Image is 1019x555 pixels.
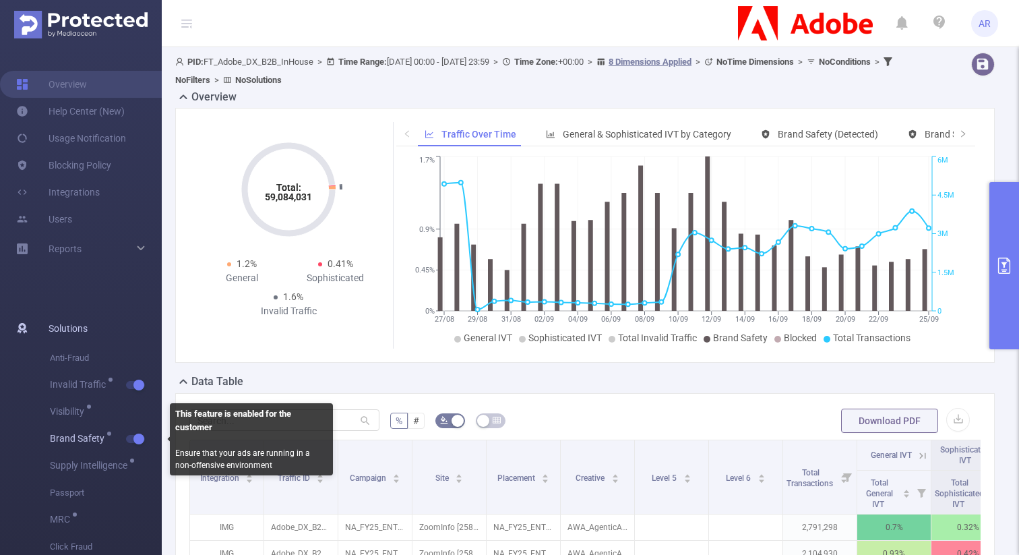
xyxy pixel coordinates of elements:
[541,472,549,480] div: Sort
[350,473,388,483] span: Campaign
[396,415,402,426] span: %
[871,57,884,67] span: >
[455,472,463,480] div: Sort
[937,156,948,165] tspan: 6M
[317,477,324,481] i: icon: caret-down
[50,407,89,416] span: Visibility
[283,291,303,302] span: 1.6%
[276,182,301,193] tspan: Total:
[317,472,324,476] i: icon: caret-up
[412,515,486,540] p: ZoomInfo [25874]
[735,315,754,324] tspan: 14/09
[200,473,241,483] span: Integration
[313,57,326,67] span: >
[16,71,87,98] a: Overview
[937,191,954,200] tspan: 4.5M
[838,440,857,514] i: Filter menu
[210,75,223,85] span: >
[242,304,336,318] div: Invalid Traffic
[713,332,768,343] span: Brand Safety
[935,478,984,509] span: Total Sophisticated IVT
[464,332,512,343] span: General IVT
[425,307,435,316] tspan: 0%
[235,75,282,85] b: No Solutions
[50,479,162,506] span: Passport
[50,345,162,372] span: Anti-Fraud
[584,57,596,67] span: >
[195,271,288,285] div: General
[912,471,931,514] i: Filter menu
[50,380,111,389] span: Invalid Traffic
[16,98,125,125] a: Help Center (New)
[175,75,210,85] b: No Filters
[493,416,501,424] i: icon: table
[726,473,753,483] span: Level 6
[542,477,549,481] i: icon: caret-down
[563,129,731,140] span: General & Sophisticated IVT by Category
[175,57,187,66] i: icon: user
[237,258,257,269] span: 1.2%
[768,315,788,324] tspan: 16/09
[937,268,954,277] tspan: 1.5M
[784,332,817,343] span: Blocked
[191,89,237,105] h2: Overview
[50,515,75,524] span: MRC
[49,315,88,342] span: Solutions
[419,225,435,234] tspan: 0.9%
[801,315,821,324] tspan: 18/09
[609,57,691,67] u: 8 Dimensions Applied
[937,307,941,316] tspan: 0
[175,57,896,85] span: FT_Adobe_DX_B2B_InHouse [DATE] 00:00 - [DATE] 23:59 +00:00
[635,315,654,324] tspan: 08/09
[601,315,621,324] tspan: 06/09
[835,315,855,324] tspan: 20/09
[611,472,619,480] div: Sort
[937,230,948,239] tspan: 3M
[683,477,691,481] i: icon: caret-down
[16,179,100,206] a: Integrations
[702,315,721,324] tspan: 12/09
[903,492,910,496] i: icon: caret-down
[611,472,619,476] i: icon: caret-up
[191,374,243,390] h2: Data Table
[246,472,253,476] i: icon: caret-up
[338,57,387,67] b: Time Range:
[514,57,558,67] b: Time Zone:
[441,129,516,140] span: Traffic Over Time
[16,125,126,152] a: Usage Notification
[265,192,312,202] tspan: 59,084,031
[419,156,435,165] tspan: 1.7%
[434,315,454,324] tspan: 27/08
[425,129,434,139] i: icon: line-chart
[611,477,619,481] i: icon: caret-down
[497,473,537,483] span: Placement
[542,472,549,476] i: icon: caret-up
[50,434,109,443] span: Brand Safety
[546,129,555,139] i: icon: bar-chart
[841,409,938,433] button: Download PDF
[833,332,910,343] span: Total Transactions
[866,478,893,509] span: Total General IVT
[618,332,697,343] span: Total Invalid Traffic
[487,515,560,540] p: NA_FY25_ENT_AWA_Category_AgenticAI_ZI_1x1 [9648831]
[16,152,111,179] a: Blocking Policy
[979,10,991,37] span: AR
[245,472,253,480] div: Sort
[940,445,989,465] span: Sophisticated IVT
[528,332,602,343] span: Sophisticated IVT
[246,477,253,481] i: icon: caret-down
[190,515,264,540] p: IMG
[857,515,931,540] p: 0.7%
[794,57,807,67] span: >
[561,515,634,540] p: AWA_AgenticAI_ZI_A725885_25TLGrowthContV1_1x1 [5398674]
[869,315,888,324] tspan: 22/09
[456,477,463,481] i: icon: caret-down
[919,315,938,324] tspan: 25/09
[758,472,766,480] div: Sort
[49,243,82,254] span: Reports
[489,57,502,67] span: >
[392,472,400,480] div: Sort
[393,477,400,481] i: icon: caret-down
[175,409,291,432] b: This feature is enabled for the customer
[534,315,554,324] tspan: 02/09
